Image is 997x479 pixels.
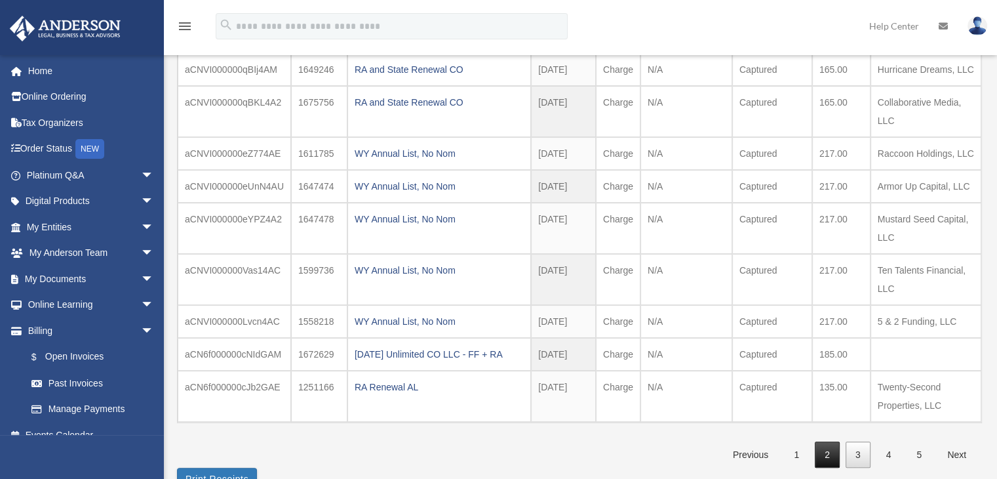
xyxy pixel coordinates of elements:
[732,170,812,203] td: Captured
[596,338,640,371] td: Charge
[640,203,732,254] td: N/A
[596,254,640,305] td: Charge
[178,137,291,170] td: aCNVI000000eZ774AE
[870,86,981,137] td: Collaborative Media, LLC
[141,266,167,293] span: arrow_drop_down
[531,371,596,422] td: [DATE]
[640,53,732,86] td: N/A
[812,305,870,338] td: 217.00
[596,305,640,338] td: Charge
[640,170,732,203] td: N/A
[9,84,174,110] a: Online Ordering
[732,371,812,422] td: Captured
[355,312,524,331] div: WY Annual List, No Nom
[18,370,167,396] a: Past Invoices
[141,188,167,215] span: arrow_drop_down
[531,203,596,254] td: [DATE]
[531,137,596,170] td: [DATE]
[812,170,870,203] td: 217.00
[355,93,524,112] div: RA and State Renewal CO
[812,338,870,371] td: 185.00
[812,137,870,170] td: 217.00
[732,338,812,371] td: Captured
[355,210,524,228] div: WY Annual List, No Nom
[9,162,174,188] a: Platinum Q&Aarrow_drop_down
[531,170,596,203] td: [DATE]
[870,305,981,338] td: 5 & 2 Funding, LLC
[219,18,233,32] i: search
[784,442,809,469] a: 1
[355,144,524,163] div: WY Annual List, No Nom
[9,110,174,136] a: Tax Organizers
[18,396,174,423] a: Manage Payments
[355,261,524,280] div: WY Annual List, No Nom
[178,371,291,422] td: aCN6f000000cJb2GAE
[178,338,291,371] td: aCN6f000000cNIdGAM
[596,371,640,422] td: Charge
[596,137,640,170] td: Charge
[178,203,291,254] td: aCNVI000000eYPZ4A2
[815,442,840,469] a: 2
[9,266,174,292] a: My Documentsarrow_drop_down
[531,305,596,338] td: [DATE]
[596,53,640,86] td: Charge
[178,305,291,338] td: aCNVI000000Lvcn4AC
[291,371,347,422] td: 1251166
[596,170,640,203] td: Charge
[732,305,812,338] td: Captured
[812,53,870,86] td: 165.00
[355,60,524,79] div: RA and State Renewal CO
[291,53,347,86] td: 1649246
[355,345,524,364] div: [DATE] Unlimited CO LLC - FF + RA
[291,203,347,254] td: 1647478
[812,254,870,305] td: 217.00
[732,137,812,170] td: Captured
[141,214,167,241] span: arrow_drop_down
[732,86,812,137] td: Captured
[39,349,45,365] span: $
[9,318,174,344] a: Billingarrow_drop_down
[596,86,640,137] td: Charge
[732,53,812,86] td: Captured
[178,170,291,203] td: aCNVI000000eUnN4AU
[9,214,174,240] a: My Entitiesarrow_drop_down
[291,137,347,170] td: 1611785
[640,137,732,170] td: N/A
[355,177,524,196] div: WY Annual List, No Nom
[870,137,981,170] td: Raccoon Holdings, LLC
[291,86,347,137] td: 1675756
[812,203,870,254] td: 217.00
[291,254,347,305] td: 1599736
[141,292,167,319] span: arrow_drop_down
[177,23,193,34] a: menu
[531,338,596,371] td: [DATE]
[640,371,732,422] td: N/A
[9,422,174,448] a: Events Calendar
[355,378,524,396] div: RA Renewal AL
[6,16,125,41] img: Anderson Advisors Platinum Portal
[596,203,640,254] td: Charge
[141,240,167,267] span: arrow_drop_down
[870,203,981,254] td: Mustard Seed Capital, LLC
[141,162,167,189] span: arrow_drop_down
[870,53,981,86] td: Hurricane Dreams, LLC
[846,442,870,469] a: 3
[291,305,347,338] td: 1558218
[640,305,732,338] td: N/A
[640,338,732,371] td: N/A
[291,170,347,203] td: 1647474
[75,139,104,159] div: NEW
[9,188,174,215] a: Digital Productsarrow_drop_down
[640,254,732,305] td: N/A
[9,58,174,84] a: Home
[732,254,812,305] td: Captured
[870,170,981,203] td: Armor Up Capital, LLC
[9,240,174,266] a: My Anderson Teamarrow_drop_down
[812,86,870,137] td: 165.00
[531,254,596,305] td: [DATE]
[870,254,981,305] td: Ten Talents Financial, LLC
[178,86,291,137] td: aCNVI000000qBKL4A2
[9,292,174,318] a: Online Learningarrow_drop_down
[531,86,596,137] td: [DATE]
[812,371,870,422] td: 135.00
